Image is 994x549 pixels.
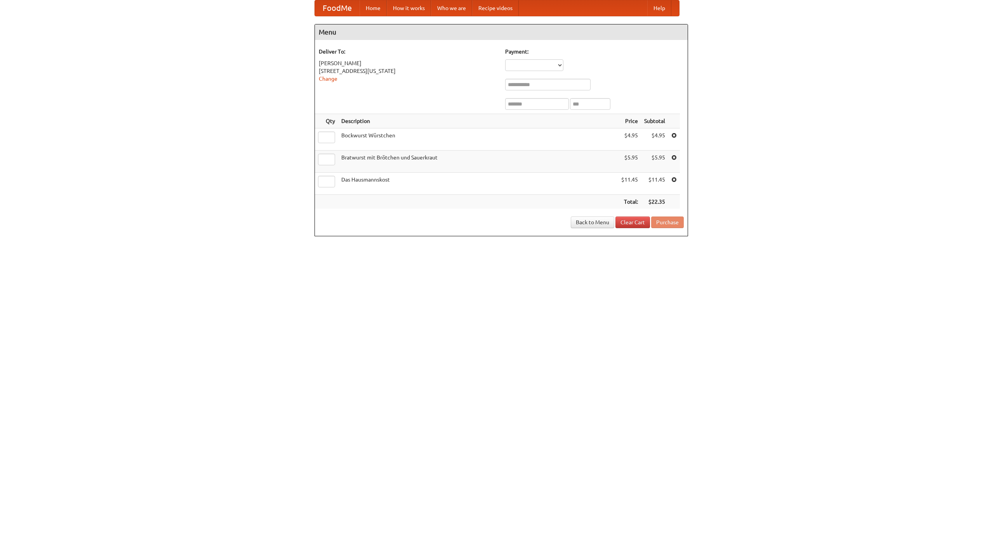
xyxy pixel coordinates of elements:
[431,0,472,16] a: Who we are
[651,216,684,228] button: Purchase
[571,216,614,228] a: Back to Menu
[360,0,387,16] a: Home
[472,0,519,16] a: Recipe videos
[641,173,668,195] td: $11.45
[618,195,641,209] th: Total:
[618,114,641,128] th: Price
[618,128,641,151] td: $4.95
[387,0,431,16] a: How it works
[319,59,497,67] div: [PERSON_NAME]
[641,195,668,209] th: $22.35
[319,67,497,75] div: [STREET_ADDRESS][US_STATE]
[615,216,650,228] a: Clear Cart
[618,173,641,195] td: $11.45
[319,76,337,82] a: Change
[641,151,668,173] td: $5.95
[315,24,688,40] h4: Menu
[618,151,641,173] td: $5.95
[505,48,684,55] h5: Payment:
[338,173,618,195] td: Das Hausmannskost
[338,114,618,128] th: Description
[338,151,618,173] td: Bratwurst mit Brötchen und Sauerkraut
[319,48,497,55] h5: Deliver To:
[647,0,671,16] a: Help
[641,114,668,128] th: Subtotal
[315,114,338,128] th: Qty
[641,128,668,151] td: $4.95
[338,128,618,151] td: Bockwurst Würstchen
[315,0,360,16] a: FoodMe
